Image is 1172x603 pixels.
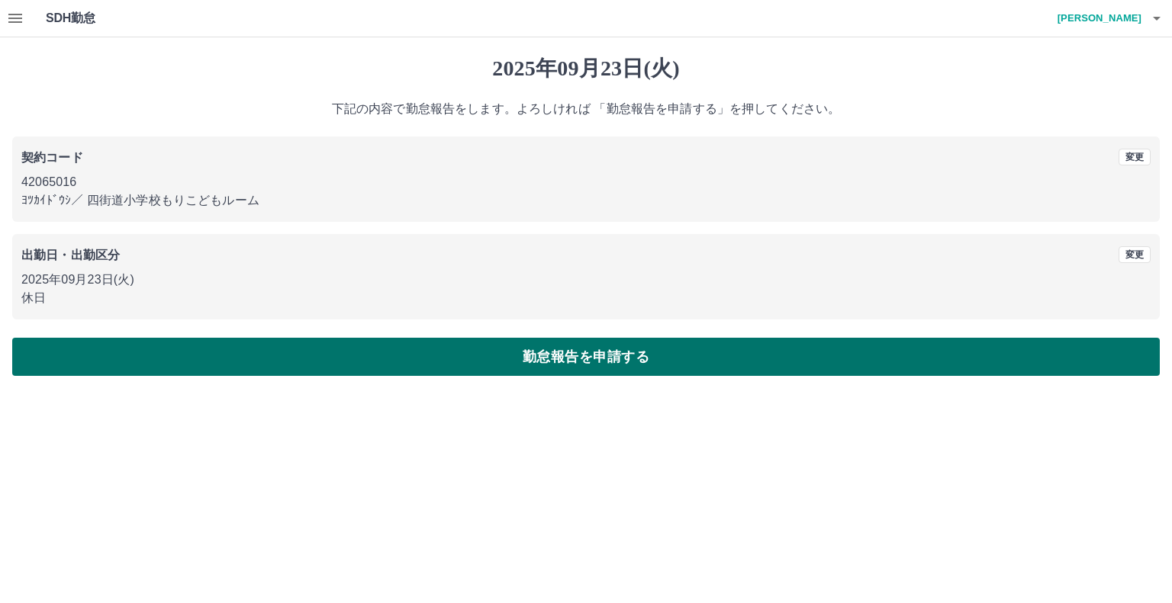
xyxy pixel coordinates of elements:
[1119,246,1151,263] button: 変更
[12,338,1160,376] button: 勤怠報告を申請する
[21,173,1151,191] p: 42065016
[21,271,1151,289] p: 2025年09月23日(火)
[21,151,83,164] b: 契約コード
[12,100,1160,118] p: 下記の内容で勤怠報告をします。よろしければ 「勤怠報告を申請する」を押してください。
[21,249,120,261] b: 出勤日・出勤区分
[21,191,1151,210] p: ﾖﾂｶｲﾄﾞｳｼ ／ 四街道小学校もりこどもルーム
[1119,149,1151,165] button: 変更
[21,289,1151,307] p: 休日
[12,56,1160,82] h1: 2025年09月23日(火)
